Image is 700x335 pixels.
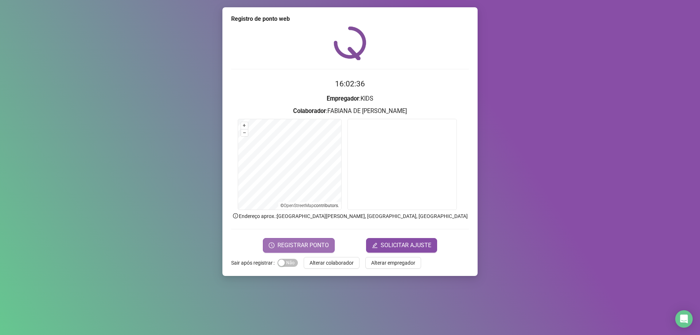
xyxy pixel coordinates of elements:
[231,15,469,23] div: Registro de ponto web
[335,79,365,88] time: 16:02:36
[327,95,359,102] strong: Empregador
[269,242,275,248] span: clock-circle
[277,241,329,250] span: REGISTRAR PONTO
[381,241,431,250] span: SOLICITAR AJUSTE
[304,257,359,269] button: Alterar colaborador
[241,122,248,129] button: +
[310,259,354,267] span: Alterar colaborador
[334,26,366,60] img: QRPoint
[280,203,339,208] li: © contributors.
[365,257,421,269] button: Alterar empregador
[293,108,326,114] strong: Colaborador
[241,129,248,136] button: –
[231,212,469,220] p: Endereço aprox. : [GEOGRAPHIC_DATA][PERSON_NAME], [GEOGRAPHIC_DATA], [GEOGRAPHIC_DATA]
[263,238,335,253] button: REGISTRAR PONTO
[675,310,693,328] div: Open Intercom Messenger
[231,106,469,116] h3: : FABIANA DE [PERSON_NAME]
[231,94,469,104] h3: : KIDS
[366,238,437,253] button: editSOLICITAR AJUSTE
[284,203,314,208] a: OpenStreetMap
[231,257,277,269] label: Sair após registrar
[232,213,239,219] span: info-circle
[372,242,378,248] span: edit
[371,259,415,267] span: Alterar empregador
